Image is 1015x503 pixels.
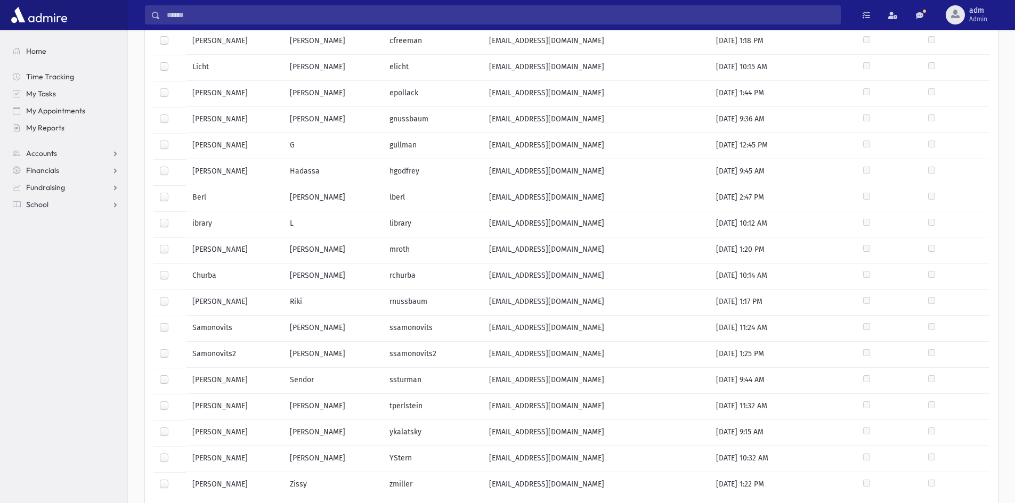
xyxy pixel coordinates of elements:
td: [EMAIL_ADDRESS][DOMAIN_NAME] [483,133,710,159]
td: [DATE] 1:17 PM [710,290,857,316]
a: My Appointments [4,102,127,119]
a: Home [4,43,127,60]
td: [EMAIL_ADDRESS][DOMAIN_NAME] [483,29,710,55]
td: Riki [283,290,383,316]
td: [DATE] 1:25 PM [710,342,857,368]
span: School [26,200,48,209]
span: Admin [969,15,987,23]
span: Fundraising [26,183,65,192]
td: [DATE] 1:20 PM [710,237,857,263]
td: cfreeman [383,29,483,55]
td: [DATE] 12:45 PM [710,133,857,159]
td: [DATE] 10:32 AM [710,446,857,472]
td: rnussbaum [383,290,483,316]
td: [PERSON_NAME] [283,342,383,368]
td: Hadassa [283,159,383,185]
span: My Tasks [26,89,56,98]
td: Zissy [283,472,383,498]
td: [PERSON_NAME] [283,107,383,133]
span: Financials [26,166,59,175]
td: gnussbaum [383,107,483,133]
td: [DATE] 9:36 AM [710,107,857,133]
td: YStern [383,446,483,472]
td: Samonovits [186,316,284,342]
td: [PERSON_NAME] [186,446,284,472]
td: G [283,133,383,159]
td: [DATE] 11:32 AM [710,394,857,420]
span: Accounts [26,149,57,158]
td: [PERSON_NAME] [283,394,383,420]
td: [PERSON_NAME] [186,237,284,263]
td: [PERSON_NAME] [283,55,383,81]
td: Samonovits2 [186,342,284,368]
td: [PERSON_NAME] [186,159,284,185]
td: [DATE] 2:47 PM [710,185,857,211]
td: [PERSON_NAME] [186,133,284,159]
td: [PERSON_NAME] [283,29,383,55]
td: [DATE] 9:45 AM [710,159,857,185]
td: rchurba [383,263,483,290]
td: [PERSON_NAME] [186,29,284,55]
td: [PERSON_NAME] [186,472,284,498]
span: Home [26,46,46,56]
td: [PERSON_NAME] [186,368,284,394]
td: [EMAIL_ADDRESS][DOMAIN_NAME] [483,237,710,263]
a: Accounts [4,145,127,162]
td: L [283,211,383,237]
td: [DATE] 11:24 AM [710,316,857,342]
td: Sendor [283,368,383,394]
td: [PERSON_NAME] [283,185,383,211]
td: [EMAIL_ADDRESS][DOMAIN_NAME] [483,316,710,342]
td: [EMAIL_ADDRESS][DOMAIN_NAME] [483,342,710,368]
td: tperlstein [383,394,483,420]
td: [PERSON_NAME] [283,446,383,472]
td: Churba [186,263,284,290]
a: My Reports [4,119,127,136]
td: [DATE] 10:14 AM [710,263,857,290]
img: AdmirePro [9,4,70,26]
td: [EMAIL_ADDRESS][DOMAIN_NAME] [483,472,710,498]
a: My Tasks [4,85,127,102]
td: [PERSON_NAME] [283,420,383,446]
td: [PERSON_NAME] [283,81,383,107]
td: hgodfrey [383,159,483,185]
span: adm [969,6,987,15]
td: [PERSON_NAME] [186,290,284,316]
td: ibrary [186,211,284,237]
td: [DATE] 1:44 PM [710,81,857,107]
td: [DATE] 1:22 PM [710,472,857,498]
td: ssamonovits [383,316,483,342]
td: [EMAIL_ADDRESS][DOMAIN_NAME] [483,185,710,211]
span: My Appointments [26,106,85,116]
td: [DATE] 10:15 AM [710,55,857,81]
td: [PERSON_NAME] [186,420,284,446]
td: [EMAIL_ADDRESS][DOMAIN_NAME] [483,290,710,316]
a: Fundraising [4,179,127,196]
td: [EMAIL_ADDRESS][DOMAIN_NAME] [483,81,710,107]
td: Berl [186,185,284,211]
td: zmiller [383,472,483,498]
span: My Reports [26,123,64,133]
td: [PERSON_NAME] [186,107,284,133]
input: Search [160,5,840,24]
td: [EMAIL_ADDRESS][DOMAIN_NAME] [483,211,710,237]
td: gullman [383,133,483,159]
td: [DATE] 9:44 AM [710,368,857,394]
td: [PERSON_NAME] [283,316,383,342]
td: [EMAIL_ADDRESS][DOMAIN_NAME] [483,159,710,185]
td: [PERSON_NAME] [186,394,284,420]
td: [EMAIL_ADDRESS][DOMAIN_NAME] [483,107,710,133]
td: [EMAIL_ADDRESS][DOMAIN_NAME] [483,368,710,394]
a: School [4,196,127,213]
td: [EMAIL_ADDRESS][DOMAIN_NAME] [483,394,710,420]
a: Time Tracking [4,68,127,85]
td: lberl [383,185,483,211]
a: Financials [4,162,127,179]
td: elicht [383,55,483,81]
td: mroth [383,237,483,263]
td: [PERSON_NAME] [283,237,383,263]
td: [PERSON_NAME] [186,81,284,107]
td: Licht [186,55,284,81]
td: library [383,211,483,237]
span: Time Tracking [26,72,74,81]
